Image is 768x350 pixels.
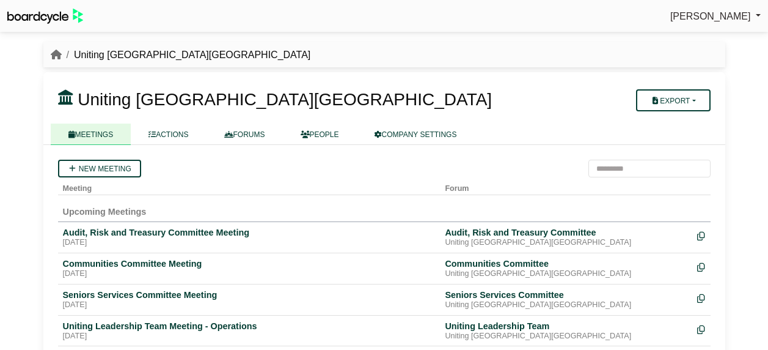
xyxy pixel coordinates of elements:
[63,227,436,238] div: Audit, Risk and Treasury Committee Meeting
[63,269,436,279] div: [DATE]
[445,332,687,341] div: Uniting [GEOGRAPHIC_DATA][GEOGRAPHIC_DATA]
[445,321,687,341] a: Uniting Leadership Team Uniting [GEOGRAPHIC_DATA][GEOGRAPHIC_DATA]
[697,227,705,244] div: Make a copy
[63,289,436,300] div: Seniors Services Committee Meeting
[445,238,687,248] div: Uniting [GEOGRAPHIC_DATA][GEOGRAPHIC_DATA]
[207,124,283,145] a: FORUMS
[670,9,761,24] a: [PERSON_NAME]
[58,160,141,177] a: New meeting
[670,11,751,21] span: [PERSON_NAME]
[131,124,206,145] a: ACTIONS
[51,47,311,63] nav: breadcrumb
[445,258,687,279] a: Communities Committee Uniting [GEOGRAPHIC_DATA][GEOGRAPHIC_DATA]
[440,177,692,195] th: Forum
[58,177,441,195] th: Meeting
[63,258,436,269] div: Communities Committee Meeting
[62,47,311,63] li: Uniting [GEOGRAPHIC_DATA][GEOGRAPHIC_DATA]
[445,289,687,300] div: Seniors Services Committee
[63,321,436,341] a: Uniting Leadership Team Meeting - Operations [DATE]
[51,124,131,145] a: MEETINGS
[445,258,687,269] div: Communities Committee
[63,300,436,310] div: [DATE]
[445,289,687,310] a: Seniors Services Committee Uniting [GEOGRAPHIC_DATA][GEOGRAPHIC_DATA]
[63,207,147,217] span: Upcoming Meetings
[445,227,687,238] div: Audit, Risk and Treasury Committee
[63,332,436,341] div: [DATE]
[697,289,705,306] div: Make a copy
[445,321,687,332] div: Uniting Leadership Team
[7,9,83,24] img: BoardcycleBlackGreen-aaafeed430059cb809a45853b8cf6d952af9d84e6e89e1f1685b34bfd5cb7d64.svg
[63,258,436,279] a: Communities Committee Meeting [DATE]
[445,227,687,248] a: Audit, Risk and Treasury Committee Uniting [GEOGRAPHIC_DATA][GEOGRAPHIC_DATA]
[63,227,436,248] a: Audit, Risk and Treasury Committee Meeting [DATE]
[63,238,436,248] div: [DATE]
[636,89,710,111] button: Export
[357,124,475,145] a: COMPANY SETTINGS
[63,321,436,332] div: Uniting Leadership Team Meeting - Operations
[283,124,357,145] a: PEOPLE
[63,289,436,310] a: Seniors Services Committee Meeting [DATE]
[78,90,492,109] span: Uniting [GEOGRAPHIC_DATA][GEOGRAPHIC_DATA]
[697,321,705,337] div: Make a copy
[445,269,687,279] div: Uniting [GEOGRAPHIC_DATA][GEOGRAPHIC_DATA]
[697,258,705,275] div: Make a copy
[445,300,687,310] div: Uniting [GEOGRAPHIC_DATA][GEOGRAPHIC_DATA]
